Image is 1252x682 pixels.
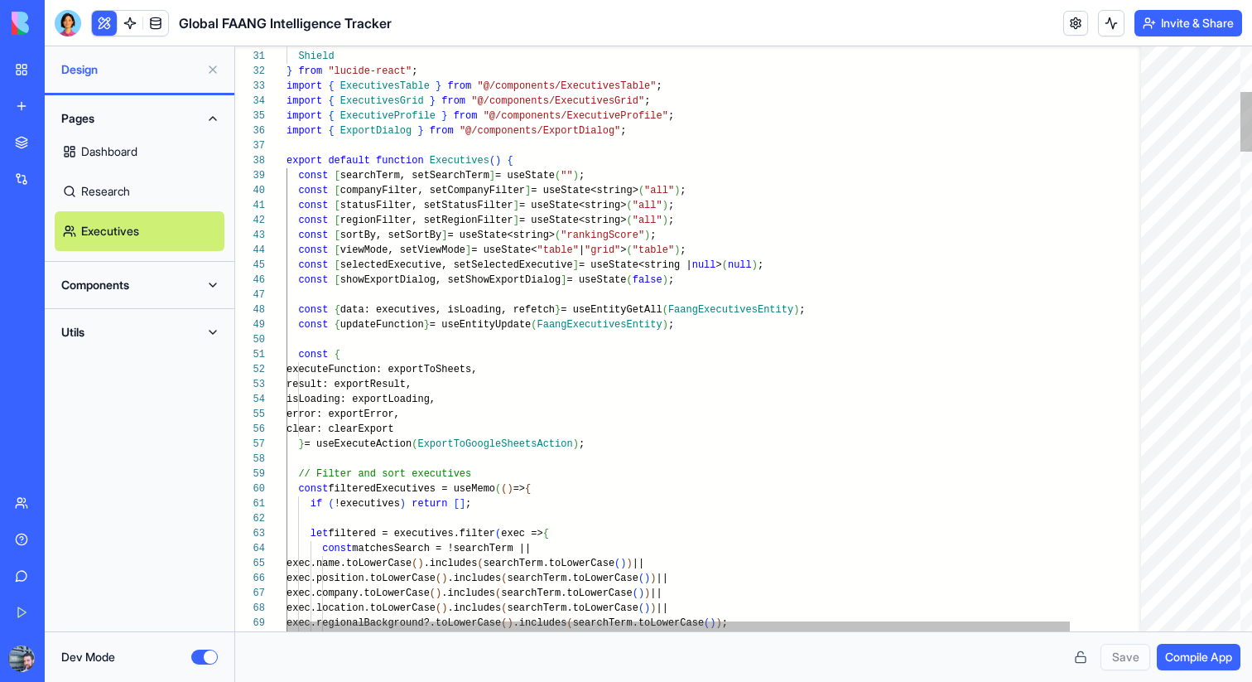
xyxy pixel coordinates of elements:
[692,259,716,271] span: null
[460,125,620,137] span: "@/components/ExportDialog"
[513,617,567,629] span: .includes
[340,215,513,226] span: regionFilter, setRegionFilter
[573,259,579,271] span: ]
[680,185,686,196] span: ;
[638,588,644,599] span: )
[352,543,531,554] span: matchesSearch = !searchTerm ||
[644,588,650,599] span: )
[638,602,644,614] span: (
[235,183,265,198] div: 40
[441,602,447,614] span: )
[235,556,265,571] div: 65
[235,422,265,437] div: 56
[340,110,436,122] span: ExecutiveProfile
[662,274,668,286] span: )
[235,243,265,258] div: 44
[633,558,644,569] span: ||
[235,467,265,481] div: 59
[424,319,430,331] span: }
[710,617,715,629] span: )
[1157,644,1240,670] button: Compile App
[644,230,650,241] span: )
[501,617,507,629] span: (
[235,571,265,586] div: 66
[555,304,561,316] span: }
[335,215,340,226] span: [
[335,274,340,286] span: [
[376,155,424,167] span: function
[537,244,578,256] span: "table"
[55,105,224,132] button: Pages
[477,558,483,569] span: (
[495,170,555,181] span: = useState
[235,377,265,392] div: 53
[287,155,322,167] span: export
[436,80,441,92] span: }
[501,602,507,614] span: (
[447,80,471,92] span: from
[417,438,572,450] span: ExportToGoogleSheetsAction
[287,409,400,420] span: error: exportError,
[328,110,334,122] span: {
[561,230,644,241] span: "rankingScore"
[471,95,644,107] span: "@/components/ExecutivesGrid"
[328,80,334,92] span: {
[340,244,465,256] span: viewMode, setViewMode
[335,170,340,181] span: [
[537,319,662,331] span: FaangExecutivesEntity
[441,230,447,241] span: ]
[657,573,668,584] span: ||
[627,200,633,211] span: (
[484,558,614,569] span: searchTerm.toLowerCase
[531,185,638,196] span: = useState<string>
[287,364,477,375] span: executeFunction: exportToSheets,
[585,244,620,256] span: "grid"
[340,185,525,196] span: companyFilter, setCompanyFilter
[298,200,328,211] span: const
[235,109,265,123] div: 35
[507,483,513,495] span: )
[668,319,674,331] span: ;
[579,170,585,181] span: ;
[235,258,265,273] div: 45
[287,558,412,569] span: exec.name.toLowerCase
[454,110,478,122] span: from
[340,170,489,181] span: searchTerm, setSearchTerm
[507,573,638,584] span: searchTerm.toLowerCase
[235,481,265,496] div: 60
[507,602,638,614] span: searchTerm.toLowerCase
[55,211,224,251] a: Executives
[412,558,417,569] span: (
[340,304,555,316] span: data: executives, isLoading, refetch
[638,573,644,584] span: (
[627,274,633,286] span: (
[668,274,674,286] span: ;
[235,586,265,601] div: 67
[311,498,322,510] span: if
[633,274,662,286] span: false
[328,155,369,167] span: default
[704,617,710,629] span: (
[501,528,542,539] span: exec =>
[662,215,668,226] span: )
[579,259,692,271] span: = useState<string |
[633,244,674,256] span: "table"
[668,200,674,211] span: ;
[298,274,328,286] span: const
[441,110,447,122] span: }
[633,588,638,599] span: (
[235,288,265,302] div: 47
[430,588,436,599] span: (
[235,94,265,109] div: 34
[484,110,668,122] span: "@/components/ExecutiveProfile"
[561,304,662,316] span: = useEntityGetAll
[436,588,441,599] span: )
[235,601,265,616] div: 68
[555,230,561,241] span: (
[235,273,265,288] div: 46
[335,244,340,256] span: [
[501,588,632,599] span: searchTerm.toLowerCase
[495,483,501,495] span: (
[501,573,507,584] span: (
[716,259,722,271] span: >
